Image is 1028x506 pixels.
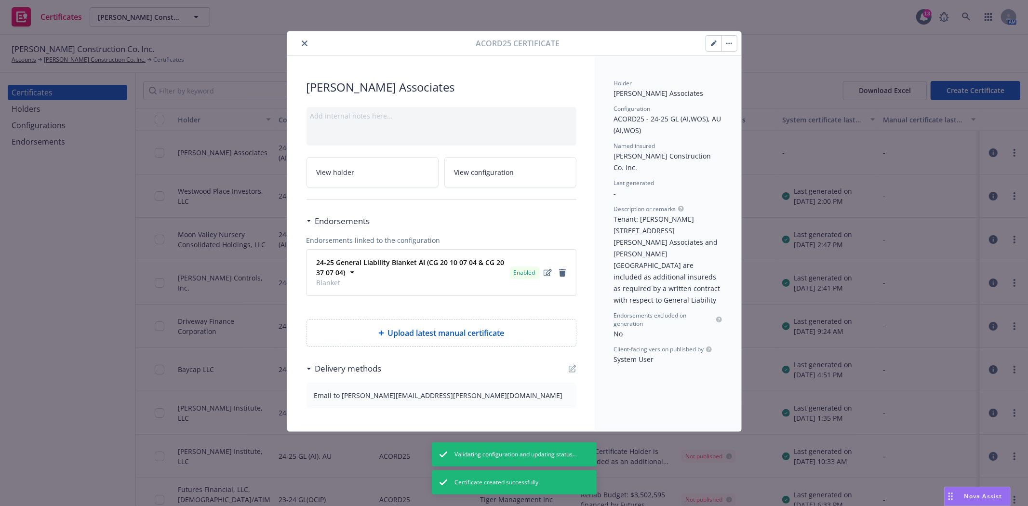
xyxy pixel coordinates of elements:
span: Enabled [514,268,535,277]
span: Certificate created successfully. [455,478,540,487]
span: Blanket [317,278,506,288]
span: Holder [614,79,632,87]
span: Last generated [614,179,654,187]
span: No [614,329,623,338]
span: - [614,189,616,198]
span: [PERSON_NAME] Construction Co. Inc. [614,151,713,172]
span: Description or remarks [614,205,676,213]
button: Nova Assist [944,487,1011,506]
span: Acord25 Certificate [476,38,560,49]
span: Client-facing version published by [614,345,704,353]
span: Endorsements linked to the configuration [307,235,576,245]
span: [PERSON_NAME] Associates [614,89,704,98]
span: Named insured [614,142,655,150]
a: edit [542,267,554,279]
span: Upload latest manual certificate [388,327,505,339]
strong: 24-25 General Liability Blanket AI (CG 20 10 07 04 & CG 20 37 07 04) [317,258,505,277]
a: View configuration [444,157,576,187]
span: View holder [317,167,355,177]
span: Tenant: [PERSON_NAME] - [STREET_ADDRESS] [PERSON_NAME] Associates and [PERSON_NAME][GEOGRAPHIC_DA... [614,214,722,305]
div: Upload latest manual certificate [307,319,576,347]
span: ACORD25 - 24-25 GL (AI,WOS), AU (AI,WOS) [614,114,723,135]
a: remove [557,267,568,279]
button: close [299,38,310,49]
span: Endorsements excluded on generation [614,311,714,328]
div: Endorsements [307,215,370,227]
div: Drag to move [945,487,957,506]
span: [PERSON_NAME] Associates [307,79,576,95]
h3: Endorsements [315,215,370,227]
span: Validating configuration and updating status... [455,450,577,459]
div: Delivery methods [307,362,382,375]
span: Nova Assist [964,492,1002,500]
h3: Delivery methods [315,362,382,375]
span: Configuration [614,105,651,113]
span: View configuration [454,167,514,177]
div: Email to [PERSON_NAME][EMAIL_ADDRESS][PERSON_NAME][DOMAIN_NAME] [314,390,563,400]
a: View holder [307,157,439,187]
span: System User [614,355,654,364]
span: Add internal notes here... [310,111,393,120]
